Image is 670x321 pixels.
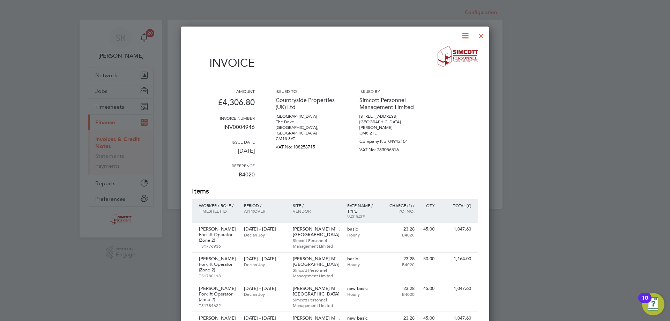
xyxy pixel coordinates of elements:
p: 23.28 [384,226,415,232]
p: TS1776936 [199,243,237,249]
p: B4020 [384,262,415,267]
p: CM8 2TL [359,130,422,136]
p: Declan Joy [244,291,285,297]
p: Approver [244,208,285,214]
p: Site / [293,203,340,208]
p: [DATE] - [DATE] [244,256,285,262]
p: Po. No. [384,208,415,214]
p: Declan Joy [244,262,285,267]
p: Rate name / type [347,203,378,214]
p: [STREET_ADDRESS] [359,114,422,119]
p: Simcott Personnel Management Limited [359,94,422,114]
img: simcott-logo-remittance.png [438,46,478,67]
p: [DATE] - [DATE] [244,286,285,291]
button: Open Resource Center, 10 new notifications [642,293,664,315]
h3: Issued by [359,88,422,94]
p: [PERSON_NAME] [359,125,422,130]
p: CM13 3AT [276,136,338,141]
p: 50.00 [422,256,434,262]
h3: Reference [192,163,255,168]
p: new basic [347,315,378,321]
p: [PERSON_NAME] Mill, [GEOGRAPHIC_DATA] [293,256,340,267]
p: 1,047.60 [441,226,471,232]
p: 23.28 [384,256,415,262]
p: [DATE] - [DATE] [244,226,285,232]
p: Forklift Operator (Zone 2) [199,262,237,273]
p: Vendor [293,208,340,214]
p: TS1780118 [199,273,237,278]
p: 1,047.60 [441,315,471,321]
p: [PERSON_NAME] [199,256,237,262]
p: [GEOGRAPHIC_DATA] [359,119,422,125]
p: B4020 [192,168,255,187]
p: B4020 [384,232,415,238]
p: Declan Joy [244,232,285,238]
p: 1,164.00 [441,256,471,262]
p: [GEOGRAPHIC_DATA], [GEOGRAPHIC_DATA] [276,125,338,136]
h3: Issued to [276,88,338,94]
p: 45.00 [422,315,434,321]
p: The Drive [276,119,338,125]
p: VAT No: 783056516 [359,144,422,153]
p: Company No: 04942104 [359,136,422,144]
p: Timesheet ID [199,208,237,214]
p: £4,306.80 [192,94,255,115]
p: [DATE] [192,145,255,163]
p: TS1784622 [199,302,237,308]
p: QTY [422,203,434,208]
p: VAT No: 108258715 [276,141,338,150]
p: [GEOGRAPHIC_DATA] [276,114,338,119]
p: Hourly [347,291,378,297]
p: [PERSON_NAME] Mill, [GEOGRAPHIC_DATA] [293,226,340,238]
p: Hourly [347,262,378,267]
p: [PERSON_NAME] Mill, [GEOGRAPHIC_DATA] [293,286,340,297]
p: 1,047.60 [441,286,471,291]
p: 45.00 [422,226,434,232]
p: Countryside Properties (UK) Ltd [276,94,338,114]
h2: Items [192,187,478,196]
h3: Amount [192,88,255,94]
p: 23.28 [384,315,415,321]
p: basic [347,256,378,262]
p: Simcott Personnel Management Limited [293,238,340,249]
p: new basic [347,286,378,291]
div: 10 [642,298,648,307]
h3: Issue date [192,139,255,145]
p: 23.28 [384,286,415,291]
p: Simcott Personnel Management Limited [293,297,340,308]
p: [DATE] - [DATE] [244,315,285,321]
p: [PERSON_NAME] [199,315,237,321]
p: Worker / Role / [199,203,237,208]
p: Period / [244,203,285,208]
p: INV0004946 [192,121,255,139]
p: Total (£) [441,203,471,208]
p: VAT rate [347,214,378,219]
p: B4020 [384,291,415,297]
h3: Invoice number [192,115,255,121]
p: Forklift Operator (Zone 2) [199,291,237,302]
p: [PERSON_NAME] [199,226,237,232]
h1: Invoice [192,56,255,70]
p: basic [347,226,378,232]
p: Simcott Personnel Management Limited [293,267,340,278]
p: Forklift Operator (Zone 2) [199,232,237,243]
p: [PERSON_NAME] [199,286,237,291]
p: 45.00 [422,286,434,291]
p: Charge (£) / [384,203,415,208]
p: Hourly [347,232,378,238]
